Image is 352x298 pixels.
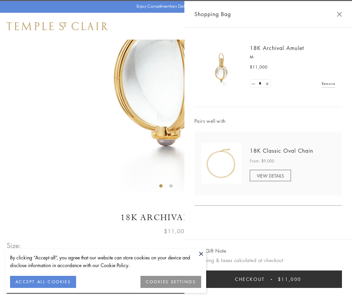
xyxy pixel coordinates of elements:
[235,276,265,283] span: Checkout
[250,54,335,60] p: M
[250,158,274,164] span: From: $9,000
[194,247,226,255] button: Add Gift Note
[194,117,342,125] span: Pairs well with
[250,44,304,52] a: 18K Archival Amulet
[10,254,201,269] div: By clicking “Accept all”, you agree that our website can store cookies on your device and disclos...
[140,276,201,288] button: COOKIES SETTINGS
[194,10,231,18] span: Shopping Bag
[201,47,241,87] img: 18K Archival Amulet
[337,12,342,17] button: Close Shopping Bag
[263,80,270,88] a: Set quantity to 2
[10,276,76,288] button: ACCEPT ALL COOKIES
[250,64,268,70] span: $11,000
[7,240,21,251] span: Size:
[257,172,284,179] span: VIEW DETAILS
[322,80,335,87] a: Remove
[250,170,291,181] a: VIEW DETAILS
[250,147,313,154] a: 18K Classic Oval Chain
[7,212,345,223] h1: 18K Archival Amulet
[194,270,342,288] button: Checkout $11,000
[201,143,241,184] img: N88865-OV18
[136,3,213,10] p: Enjoy Complimentary Delivery & Returns
[250,80,257,88] a: Set quantity to 0
[7,22,108,30] img: Temple St. Clair
[164,227,188,236] span: $11,000
[194,256,342,264] p: Shipping & taxes calculated at checkout
[278,276,301,283] span: $11,000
